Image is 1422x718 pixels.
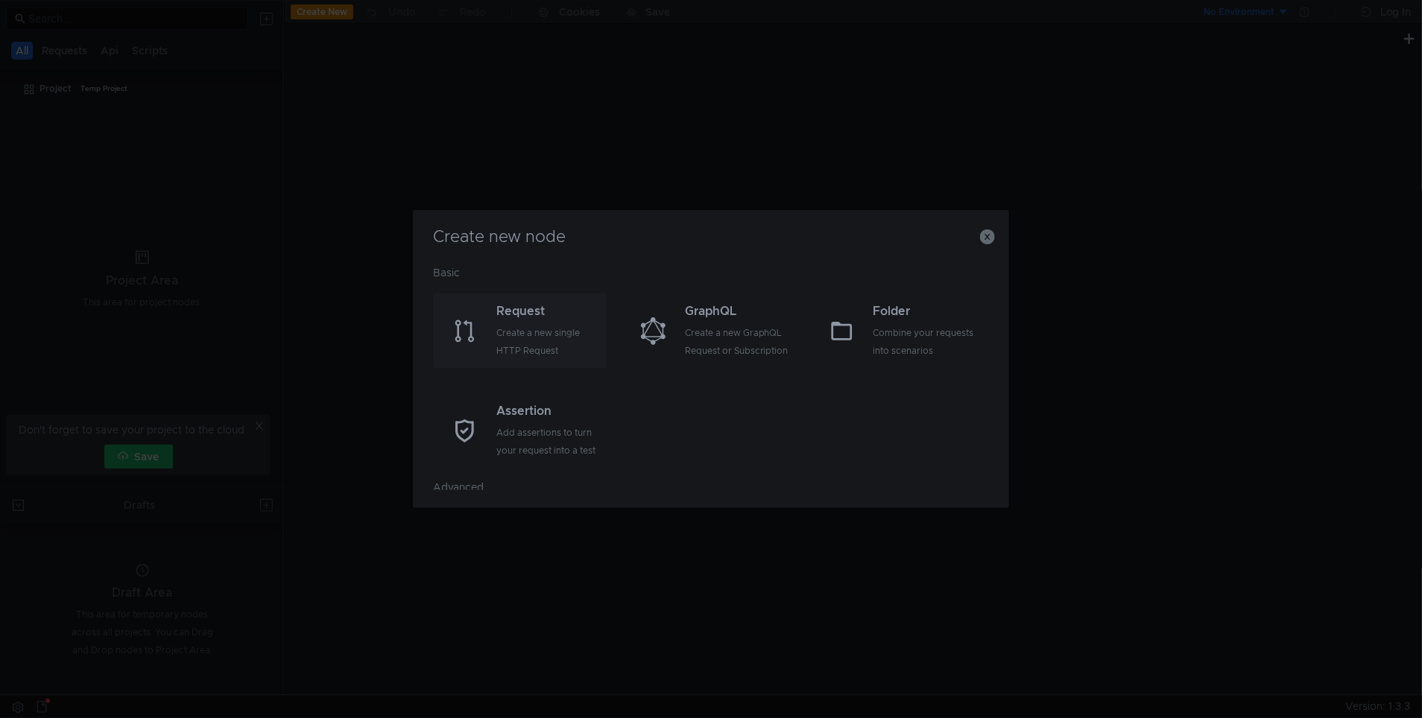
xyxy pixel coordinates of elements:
[873,302,980,320] div: Folder
[431,228,991,246] h3: Create new node
[433,478,989,508] div: Advanced
[496,302,603,320] div: Request
[873,324,980,360] div: Combine your requests into scenarios
[685,324,791,360] div: Create a new GraphQL Request or Subscription
[685,302,791,320] div: GraphQL
[496,402,603,420] div: Assertion
[433,264,989,293] div: Basic
[496,324,603,360] div: Create a new single HTTP Request
[496,424,603,460] div: Add assertions to turn your request into a test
